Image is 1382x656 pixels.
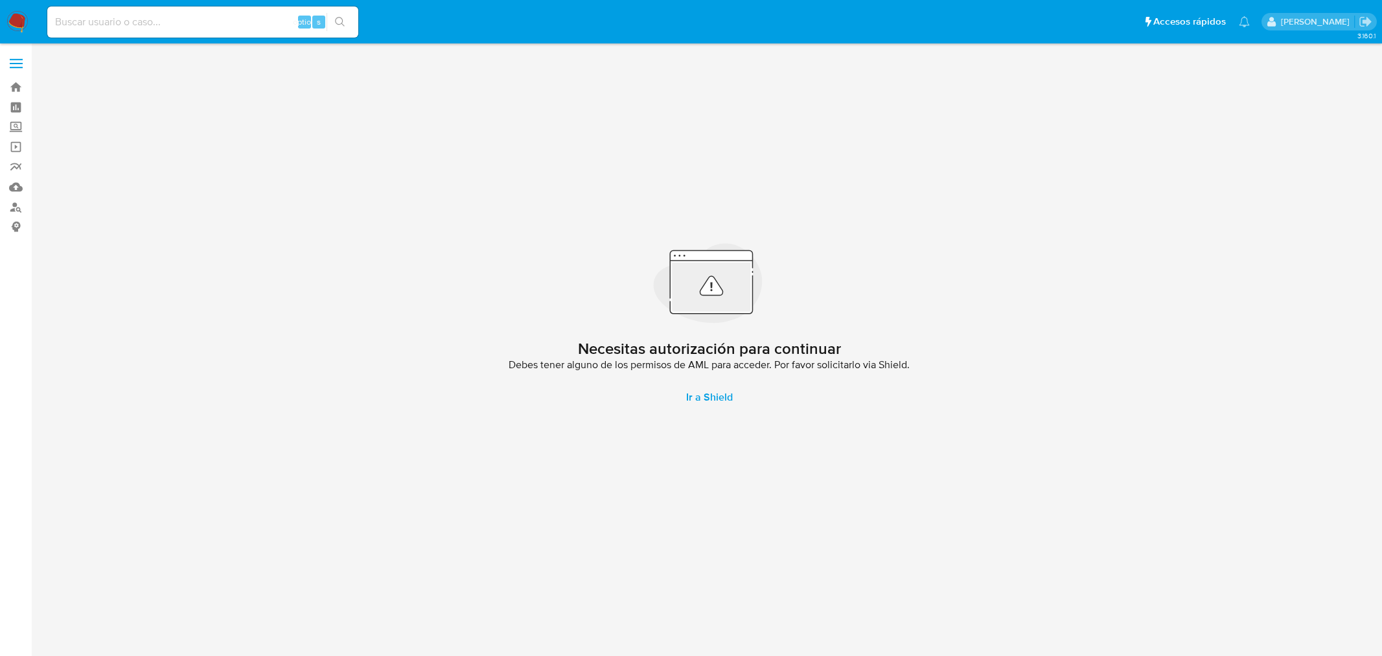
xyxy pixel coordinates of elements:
[686,382,733,413] span: Ir a Shield
[293,16,316,28] span: option
[317,16,321,28] span: s
[1281,16,1354,28] p: belen.palamara@mercadolibre.com
[327,13,353,31] button: search-icon
[47,14,358,30] input: Buscar usuario o caso...
[1239,16,1250,27] a: Notificaciones
[578,339,841,358] h2: Necesitas autorización para continuar
[1359,15,1372,29] a: Salir
[671,382,748,413] a: Ir a Shield
[509,358,910,371] span: Debes tener alguno de los permisos de AML para acceder. Por favor solicitarlo via Shield.
[1153,15,1226,29] span: Accesos rápidos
